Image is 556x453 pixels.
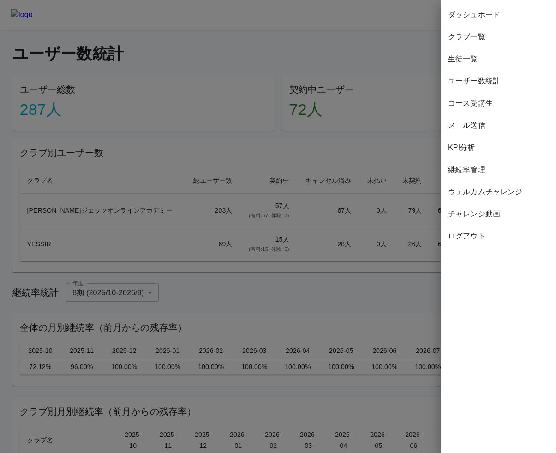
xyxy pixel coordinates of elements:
div: 生徒一覧 [441,48,556,70]
div: チャレンジ動画 [441,203,556,225]
div: ダッシュボード [441,4,556,26]
span: ユーザー数統計 [448,76,549,87]
span: クラブ一覧 [448,31,549,42]
span: ダッシュボード [448,9,549,20]
span: ログアウト [448,231,549,242]
span: コース受講生 [448,98,549,109]
span: 継続率管理 [448,164,549,175]
span: チャレンジ動画 [448,209,549,220]
div: メール送信 [441,114,556,137]
div: ウェルカムチャレンジ [441,181,556,203]
div: クラブ一覧 [441,26,556,48]
span: ウェルカムチャレンジ [448,186,549,197]
div: ログアウト [441,225,556,247]
span: KPI分析 [448,142,549,153]
div: コース受講生 [441,92,556,114]
div: 継続率管理 [441,159,556,181]
span: 生徒一覧 [448,54,549,65]
div: KPI分析 [441,137,556,159]
span: メール送信 [448,120,549,131]
div: ユーザー数統計 [441,70,556,92]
